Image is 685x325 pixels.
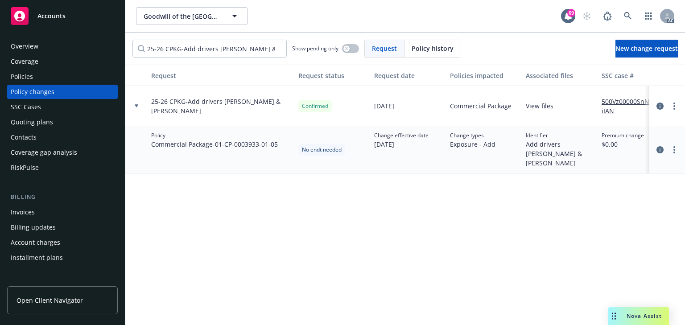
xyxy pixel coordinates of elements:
[374,101,394,111] span: [DATE]
[144,12,221,21] span: Goodwill of the [GEOGRAPHIC_DATA]
[7,70,118,84] a: Policies
[602,132,644,140] span: Premium change
[11,70,33,84] div: Policies
[11,85,54,99] div: Policy changes
[136,7,248,25] button: Goodwill of the [GEOGRAPHIC_DATA]
[450,71,519,80] div: Policies impacted
[669,144,680,155] a: more
[7,251,118,265] a: Installment plans
[11,54,38,69] div: Coverage
[11,145,77,160] div: Coverage gap analysis
[627,312,662,320] span: Nova Assist
[450,140,495,149] span: Exposure - Add
[7,85,118,99] a: Policy changes
[295,65,371,86] button: Request status
[526,132,594,140] span: Identifier
[412,44,454,53] span: Policy history
[7,130,118,144] a: Contacts
[11,130,37,144] div: Contacts
[526,140,594,168] span: Add drivers [PERSON_NAME] & [PERSON_NAME]
[602,97,661,115] a: 500Vz00000SnNRiIAN
[151,132,278,140] span: Policy
[7,4,118,29] a: Accounts
[602,140,644,149] span: $0.00
[7,115,118,129] a: Quoting plans
[450,101,512,111] span: Commercial Package
[7,145,118,160] a: Coverage gap analysis
[11,160,39,175] div: RiskPulse
[151,71,291,80] div: Request
[7,54,118,69] a: Coverage
[374,132,429,140] span: Change effective date
[619,7,637,25] a: Search
[148,65,295,86] button: Request
[567,9,575,17] div: 69
[132,40,287,58] input: Filter by keyword...
[522,65,598,86] button: Associated files
[598,65,665,86] button: SSC case #
[11,100,41,114] div: SSC Cases
[7,235,118,250] a: Account charges
[7,205,118,219] a: Invoices
[298,71,367,80] div: Request status
[11,220,56,234] div: Billing updates
[7,160,118,175] a: RiskPulse
[7,220,118,234] a: Billing updates
[640,7,657,25] a: Switch app
[7,100,118,114] a: SSC Cases
[655,144,665,155] a: circleInformation
[615,40,678,58] a: New change request
[615,44,678,53] span: New change request
[11,235,60,250] div: Account charges
[7,39,118,53] a: Overview
[371,65,446,86] button: Request date
[125,86,148,126] div: Toggle Row Expanded
[302,146,342,154] span: No endt needed
[7,193,118,202] div: Billing
[302,102,328,110] span: Confirmed
[669,101,680,111] a: more
[446,65,522,86] button: Policies impacted
[125,126,148,173] div: Toggle Row Expanded
[578,7,596,25] a: Start snowing
[374,140,429,149] span: [DATE]
[17,296,83,305] span: Open Client Navigator
[151,140,278,149] span: Commercial Package - 01-CP-0003933-01-05
[602,71,661,80] div: SSC case #
[450,132,495,140] span: Change types
[37,12,66,20] span: Accounts
[11,205,35,219] div: Invoices
[598,7,616,25] a: Report a Bug
[526,101,561,111] a: View files
[11,251,63,265] div: Installment plans
[526,71,594,80] div: Associated files
[374,71,443,80] div: Request date
[372,44,397,53] span: Request
[151,97,291,115] span: 25-26 CPKG-Add drivers [PERSON_NAME] & [PERSON_NAME]
[608,307,669,325] button: Nova Assist
[292,45,338,52] span: Show pending only
[11,39,38,53] div: Overview
[655,101,665,111] a: circleInformation
[11,115,53,129] div: Quoting plans
[608,307,619,325] div: Drag to move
